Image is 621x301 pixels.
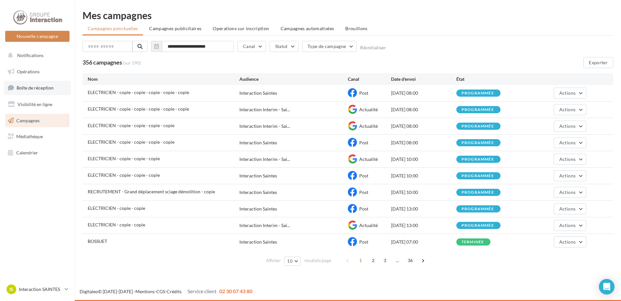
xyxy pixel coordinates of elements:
span: 2 [368,255,378,266]
div: Nom [88,76,239,82]
span: ELECTRICIEN - copie - copie - copie - copie [88,139,174,145]
button: Actions [554,220,586,231]
a: Boîte de réception [4,81,71,95]
span: Actions [559,223,576,228]
span: Actualité [359,156,378,162]
div: programmée [462,223,494,228]
button: Actions [554,104,586,115]
span: Actualité [359,223,378,228]
div: Interaction Saintes [239,139,277,146]
button: Actions [554,187,586,198]
span: ELECTRICIEN - copie - copie - copie [88,156,160,161]
span: BOSSUET [88,238,107,244]
button: Actions [554,154,586,165]
span: Interaction Interim - Sai... [239,222,290,229]
a: CGS [156,289,165,294]
a: Médiathèque [4,130,71,143]
span: Actions [559,173,576,178]
div: [DATE] 13:00 [391,222,456,229]
span: ELECTRICIEN - copie - copie - copie - copie - copie [88,90,189,95]
span: Brouillons [345,26,368,31]
span: ELECTRICIEN - copie - copie - copie - copie [88,123,174,128]
span: ELECTRICIEN - copie - copie [88,222,145,227]
div: Interaction Saintes [239,239,277,245]
span: ELECTRICIEN - copie - copie [88,205,145,211]
span: 10 [287,259,293,264]
span: Interaction Interim - Sai... [239,156,290,163]
span: Campagnes [16,117,40,123]
span: © [DATE]-[DATE] - - - [80,289,252,294]
span: Post [359,239,368,245]
span: Interaction Interim - Sai... [239,106,290,113]
span: résultats/page [304,258,331,264]
span: Actions [559,156,576,162]
a: Digitaleo [80,289,98,294]
button: Exporter [583,57,613,68]
span: Actions [559,123,576,129]
span: Actualité [359,123,378,129]
span: Service client [187,288,217,294]
button: Actions [554,121,586,132]
div: programmée [462,108,494,112]
span: (sur 590) [123,60,141,66]
span: Interaction Interim - Sai... [239,123,290,129]
button: Actions [554,170,586,181]
span: Campagnes automatisées [281,26,334,31]
div: programmée [462,174,494,178]
span: Actions [559,90,576,96]
span: Post [359,140,368,145]
button: Actions [554,88,586,99]
div: [DATE] 13:00 [391,206,456,212]
span: Actions [559,206,576,211]
button: Actions [554,137,586,148]
div: Mes campagnes [82,10,613,20]
div: [DATE] 08:00 [391,139,456,146]
span: RECRUTEMENT - Grand déplacement sciage démolition - copie [88,189,215,194]
span: 36 [405,255,416,266]
span: Actions [559,189,576,195]
button: Canal [237,41,266,52]
span: Médiathèque [16,134,43,139]
a: Crédits [167,289,182,294]
div: [DATE] 10:00 [391,173,456,179]
span: 1 [355,255,366,266]
span: Post [359,173,368,178]
div: [DATE] 08:00 [391,123,456,129]
div: Date d'envoi [391,76,456,82]
span: Actions [559,239,576,245]
div: [DATE] 10:00 [391,156,456,163]
div: Canal [348,76,391,82]
a: Visibilité en ligne [4,98,71,111]
div: [DATE] 08:00 [391,106,456,113]
button: 10 [284,257,301,266]
span: Post [359,206,368,211]
span: Actions [559,107,576,112]
button: Type de campagne [302,41,357,52]
span: Campagnes publicitaires [149,26,201,31]
span: Actualité [359,107,378,112]
button: Actions [554,203,586,214]
div: programmée [462,190,494,195]
div: programmée [462,91,494,95]
div: [DATE] 07:00 [391,239,456,245]
button: Notifications [4,49,68,62]
span: Post [359,90,368,96]
p: Interaction SAINTES [19,286,62,293]
div: État [456,76,521,82]
span: ... [392,255,403,266]
span: 356 campagnes [82,59,122,66]
span: IS [9,286,13,293]
div: Interaction Saintes [239,189,277,196]
div: Audience [239,76,348,82]
span: 3 [380,255,390,266]
span: Notifications [17,53,44,58]
button: Nouvelle campagne [5,31,70,42]
span: 02 30 07 43 80 [219,288,252,294]
a: Calendrier [4,146,71,160]
div: [DATE] 10:00 [391,189,456,196]
span: Boîte de réception [17,85,54,90]
span: Post [359,189,368,195]
a: Mentions [135,289,155,294]
div: Interaction Saintes [239,206,277,212]
button: Actions [554,236,586,247]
